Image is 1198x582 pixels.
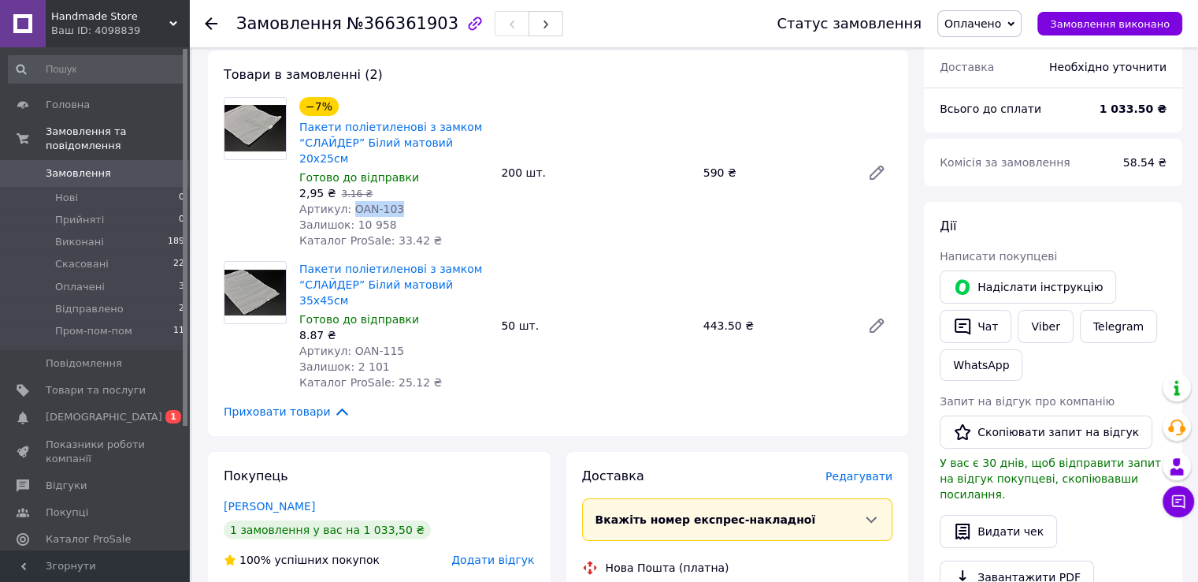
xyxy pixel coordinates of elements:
[940,218,956,233] span: Дії
[1037,12,1182,35] button: Замовлення виконано
[940,250,1057,263] span: Написати покупцеві
[1050,18,1170,30] span: Замовлення виконано
[777,16,922,32] div: Статус замовлення
[55,213,104,227] span: Прийняті
[46,98,90,112] span: Головна
[46,166,111,181] span: Замовлення
[179,280,184,294] span: 3
[940,156,1070,169] span: Комісія за замовлення
[861,157,892,188] a: Редагувати
[224,105,286,151] img: Пакети поліетиленові з замком “СЛАЙДЕР” Білий матовий 20х25см
[1080,310,1157,343] a: Telegram
[55,280,105,294] span: Оплачені
[825,470,892,483] span: Редагувати
[46,383,146,397] span: Товари та послуги
[1123,156,1166,169] span: 58.54 ₴
[1163,486,1194,517] button: Чат з покупцем
[224,552,380,568] div: успішних покупок
[940,61,994,73] span: Доставка
[165,410,181,423] span: 1
[299,313,419,326] span: Готово до відправки
[495,315,696,337] div: 50 шт.
[582,468,644,483] span: Доставка
[51,9,169,24] span: Handmade Store
[46,356,122,371] span: Повідомлення
[179,191,184,205] span: 0
[299,187,336,200] span: 2,95 ₴
[173,324,184,338] span: 11
[224,468,288,483] span: Покупець
[179,302,184,316] span: 2
[51,24,189,38] div: Ваш ID: 4098839
[940,457,1161,501] span: У вас є 30 днів, щоб відправити запит на відгук покупцеві, скопіювавши посилання.
[46,410,162,424] span: [DEMOGRAPHIC_DATA]
[224,270,286,316] img: Пакети поліетиленові з замком “СЛАЙДЕР” Білий матовий 35х45см
[8,55,186,84] input: Пошук
[940,103,1041,115] span: Всього до сплати
[299,234,442,247] span: Каталог ProSale: 33.42 ₴
[236,14,342,33] span: Замовлення
[224,403,350,420] span: Приховати товари
[940,416,1152,449] button: Скопіювати запит на відгук
[1040,50,1176,84] div: Необхідно уточнити
[299,327,488,343] div: 8.87 ₴
[697,315,855,337] div: 443.50 ₴
[55,191,78,205] span: Нові
[46,479,87,493] span: Відгуки
[173,257,184,271] span: 22
[224,520,431,539] div: 1 замовлення у вас на 1 033,50 ₴
[944,17,1001,30] span: Оплачено
[46,125,189,153] span: Замовлення та повідомлення
[940,515,1057,548] button: Видати чек
[299,97,339,116] div: −7%
[46,532,131,547] span: Каталог ProSale
[55,235,104,249] span: Виконані
[1018,310,1073,343] a: Viber
[1099,103,1166,115] b: 1 033.50 ₴
[861,310,892,341] a: Редагувати
[341,188,373,200] span: 3.16 ₴
[299,171,419,184] span: Готово до відправки
[168,235,184,249] span: 189
[239,554,271,566] span: 100%
[940,395,1115,408] span: Запит на відгук про компанію
[299,121,482,165] a: Пакети поліетиленові з замком “СЛАЙДЕР” Білий матовий 20х25см
[299,345,404,357] span: Артикул: OAN-115
[55,302,124,316] span: Відправлено
[299,218,397,231] span: Залишок: 10 958
[595,513,816,526] span: Вкажіть номер експрес-накладної
[299,376,442,389] span: Каталог ProSale: 25.12 ₴
[224,500,315,513] a: [PERSON_NAME]
[55,257,109,271] span: Скасовані
[55,324,132,338] span: Пром-пом-пом
[224,67,383,82] span: Товари в замовленні (2)
[940,270,1116,304] button: Надіслати інструкцію
[451,554,534,566] span: Додати відгук
[46,438,146,466] span: Показники роботи компанії
[179,213,184,227] span: 0
[940,349,1022,381] a: WhatsApp
[299,263,482,307] a: Пакети поліетиленові з замком “СЛАЙДЕР” Білий матовий 35х45см
[347,14,458,33] span: №366361903
[299,360,390,373] span: Залишок: 2 101
[697,162,855,184] div: 590 ₴
[602,560,733,576] div: Нова Пошта (платна)
[46,506,88,520] span: Покупці
[940,310,1011,343] button: Чат
[299,203,404,215] span: Артикул: OAN-103
[205,16,217,32] div: Повернутися назад
[495,162,696,184] div: 200 шт.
